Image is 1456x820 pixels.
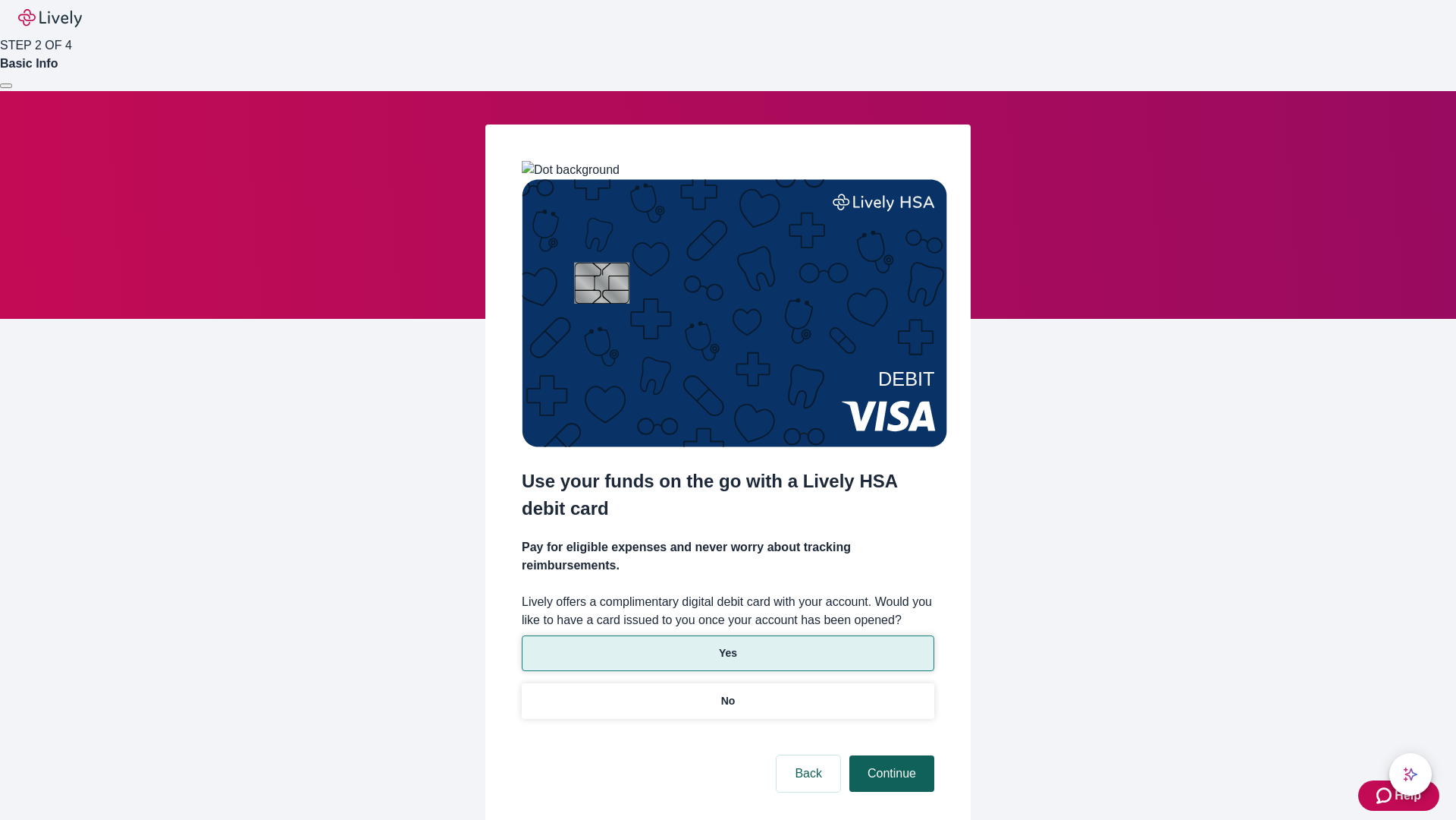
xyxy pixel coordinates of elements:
button: chat [1389,753,1432,796]
img: Lively [18,9,82,27]
p: Yes [719,645,737,661]
h4: Pay for eligible expenses and never worry about tracking reimbursements. [522,538,934,575]
button: No [522,683,934,719]
img: Dot background [522,161,620,179]
img: Debit card [522,179,947,447]
label: Lively offers a complimentary digital debit card with your account. Would you like to have a card... [522,593,934,629]
button: Back [777,755,840,792]
span: Help [1395,787,1421,805]
h2: Use your funds on the go with a Lively HSA debit card [522,468,934,522]
svg: Lively AI Assistant [1403,767,1418,782]
button: Zendesk support iconHelp [1358,781,1439,811]
button: Yes [522,635,934,671]
button: Continue [849,755,934,792]
p: No [721,693,736,709]
svg: Zendesk support icon [1376,787,1395,805]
